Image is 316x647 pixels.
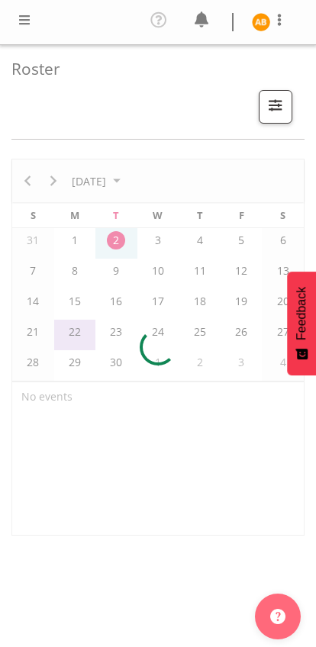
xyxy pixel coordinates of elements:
[287,272,316,375] button: Feedback - Show survey
[252,13,270,31] img: angela-burrill10486.jpg
[11,60,292,78] h4: Roster
[270,609,285,624] img: help-xxl-2.png
[259,90,292,124] button: Filter Shifts
[295,287,308,340] span: Feedback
